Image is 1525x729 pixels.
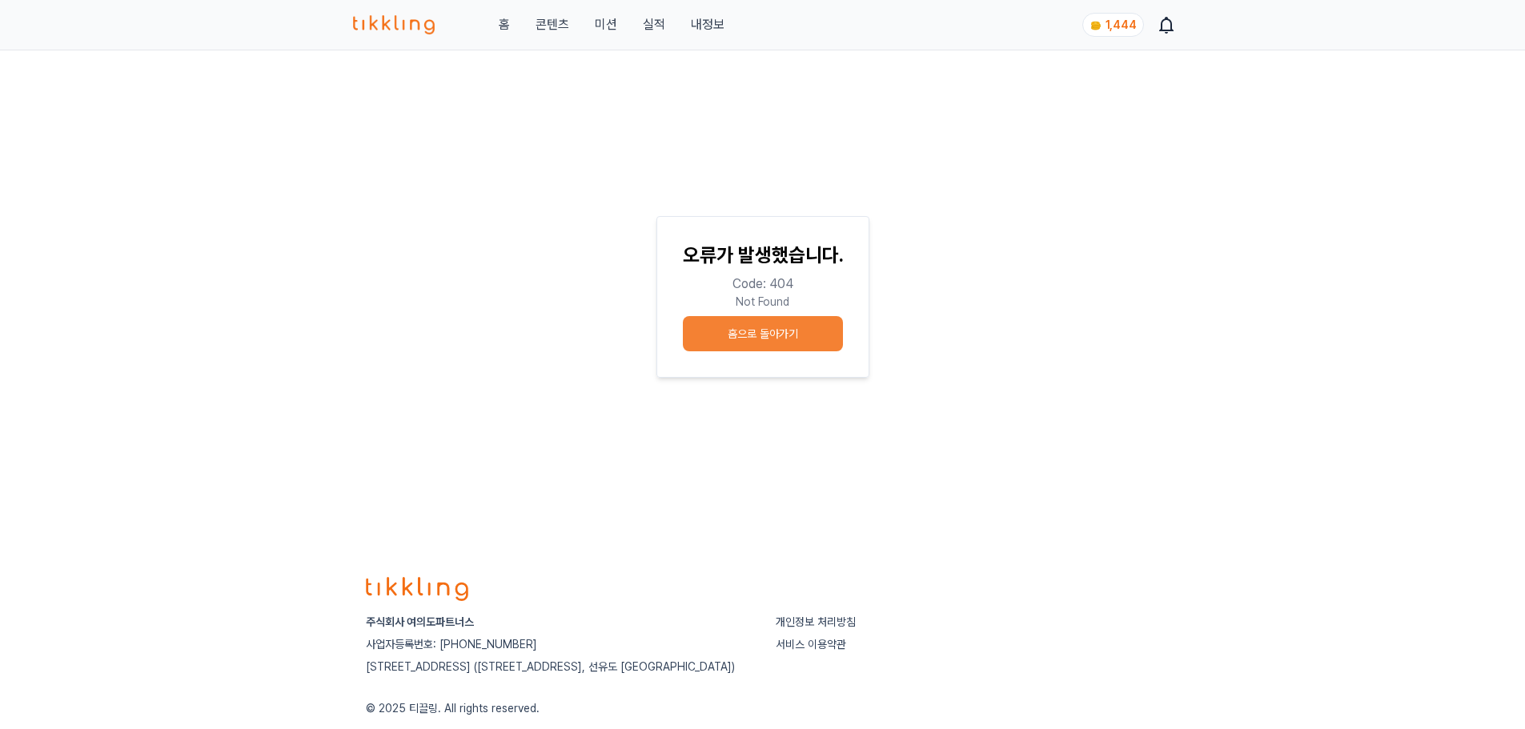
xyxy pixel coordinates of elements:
a: 개인정보 처리방침 [776,615,856,628]
button: 미션 [595,15,617,34]
a: 서비스 이용약관 [776,638,846,651]
p: [STREET_ADDRESS] ([STREET_ADDRESS], 선유도 [GEOGRAPHIC_DATA]) [366,659,750,675]
a: 내정보 [691,15,724,34]
img: coin [1090,19,1102,32]
a: 홈 [499,15,510,34]
p: Code: 404 [683,274,843,294]
p: 오류가 발생했습니다. [683,242,843,268]
a: coin 1,444 [1082,13,1141,37]
a: 실적 [643,15,665,34]
button: 홈으로 돌아가기 [683,316,843,351]
span: 1,444 [1106,18,1137,31]
a: 홈으로 돌아가기 [683,310,843,351]
a: 콘텐츠 [536,15,569,34]
p: 사업자등록번호: [PHONE_NUMBER] [366,636,750,652]
p: Not Found [683,294,843,310]
p: 주식회사 여의도파트너스 [366,614,750,630]
img: logo [366,577,468,601]
p: © 2025 티끌링. All rights reserved. [366,700,1160,716]
img: 티끌링 [353,15,435,34]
